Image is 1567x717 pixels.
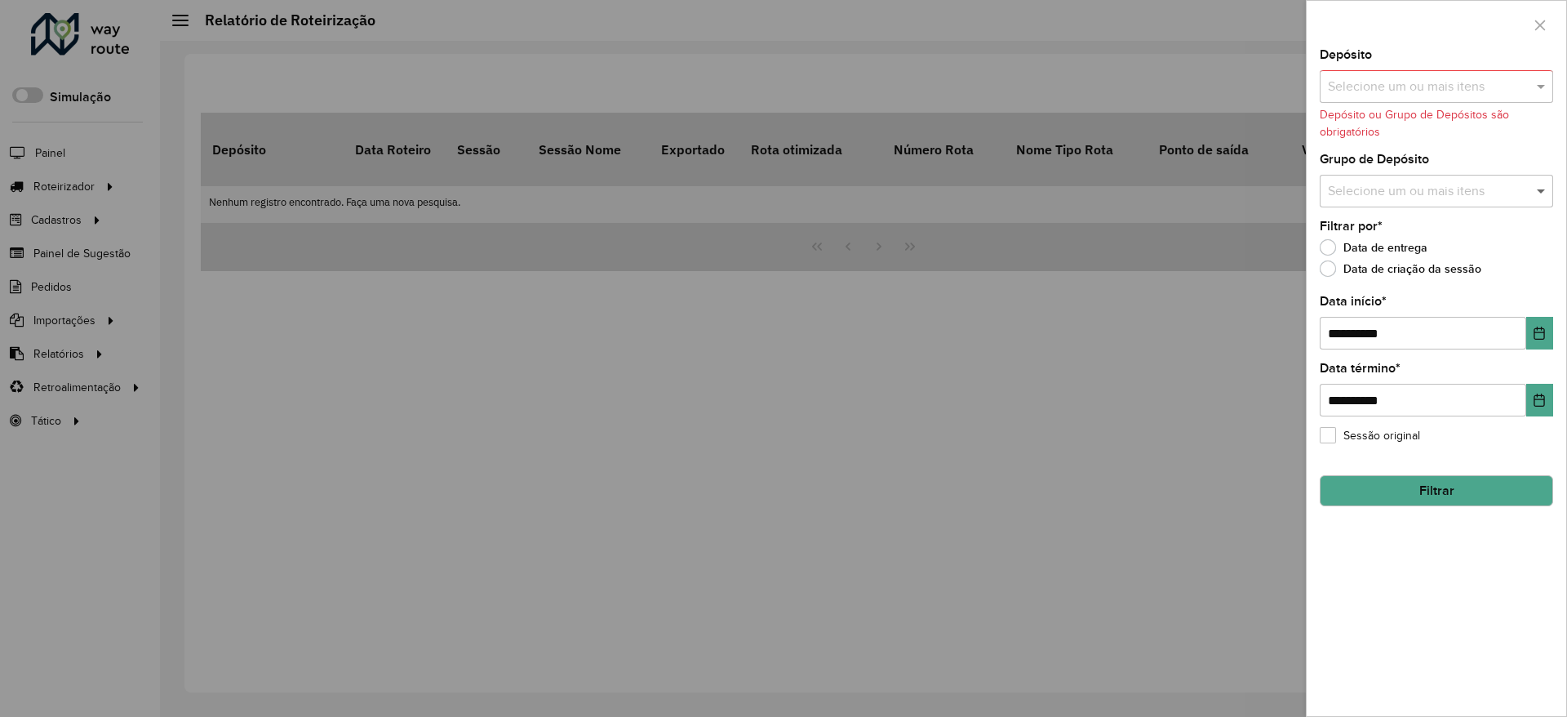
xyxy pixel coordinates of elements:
[1526,317,1553,350] button: Choose Date
[1320,149,1429,169] label: Grupo de Depósito
[1320,239,1427,256] label: Data de entrega
[1320,45,1372,65] label: Depósito
[1526,384,1553,416] button: Choose Date
[1320,292,1387,311] label: Data início
[1320,427,1420,444] label: Sessão original
[1320,109,1509,138] formly-validation-message: Depósito ou Grupo de Depósitos são obrigatórios
[1320,261,1481,277] label: Data de criação da sessão
[1320,358,1401,378] label: Data término
[1320,216,1383,236] label: Filtrar por
[1320,475,1553,506] button: Filtrar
